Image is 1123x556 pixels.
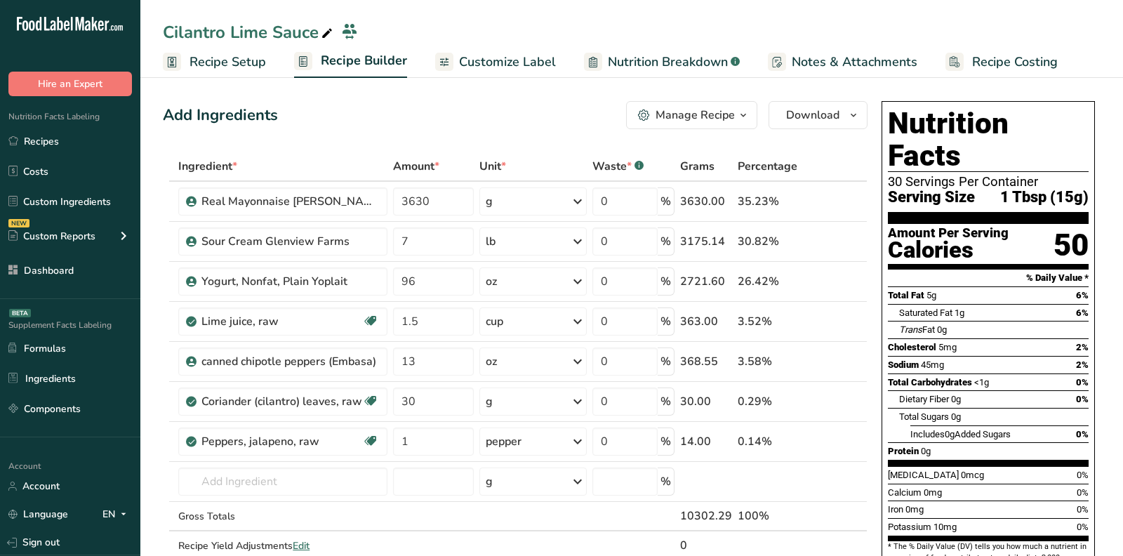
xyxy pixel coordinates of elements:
div: 30 Servings Per Container [888,175,1089,189]
div: 26.42% [738,273,801,290]
span: Saturated Fat [899,307,952,318]
span: Nutrition Breakdown [608,53,728,72]
div: 3630.00 [680,193,732,210]
div: Waste [592,158,644,175]
a: Notes & Attachments [768,46,917,78]
span: 1g [955,307,964,318]
div: Peppers, jalapeno, raw [201,433,362,450]
div: 50 [1054,227,1089,264]
button: Manage Recipe [626,101,757,129]
span: Percentage [738,158,797,175]
div: Manage Recipe [656,107,735,124]
div: 100% [738,508,801,524]
div: 3175.14 [680,233,732,250]
span: Customize Label [459,53,556,72]
div: Calories [888,240,1009,260]
div: g [486,473,493,490]
button: Download [769,101,868,129]
span: 0mg [905,504,924,515]
span: 0% [1076,377,1089,388]
span: Sodium [888,359,919,370]
div: 368.55 [680,353,732,370]
div: oz [486,273,497,290]
span: Recipe Builder [321,51,407,70]
span: Includes Added Sugars [910,429,1011,439]
span: 5mg [938,342,957,352]
span: Protein [888,446,919,456]
span: 0% [1077,487,1089,498]
div: 35.23% [738,193,801,210]
div: Cilantro Lime Sauce [163,20,335,45]
div: Recipe Yield Adjustments [178,538,387,553]
span: <1g [974,377,989,388]
span: Potassium [888,522,931,532]
div: NEW [8,219,29,227]
span: 0g [937,324,947,335]
span: Recipe Costing [972,53,1058,72]
a: Nutrition Breakdown [584,46,740,78]
span: Fat [899,324,935,335]
span: 0% [1076,394,1089,404]
a: Language [8,502,68,527]
div: 0.14% [738,433,801,450]
div: 3.52% [738,313,801,330]
span: 0g [951,394,961,404]
i: Trans [899,324,922,335]
span: 6% [1076,290,1089,300]
div: 0 [680,537,732,554]
div: pepper [486,433,521,450]
iframe: Intercom live chat [1075,508,1109,542]
span: 2% [1076,342,1089,352]
button: Hire an Expert [8,72,132,96]
div: g [486,393,493,410]
div: Real Mayonnaise [PERSON_NAME] [201,193,377,210]
div: 3.58% [738,353,801,370]
span: Total Sugars [899,411,949,422]
div: 363.00 [680,313,732,330]
div: canned chipotle peppers (Embasa) [201,353,377,370]
span: 0mcg [961,470,984,480]
span: Edit [293,539,310,552]
span: Download [786,107,839,124]
div: Custom Reports [8,229,95,244]
span: 0% [1077,470,1089,480]
div: cup [486,313,503,330]
span: Total Fat [888,290,924,300]
span: 0g [945,429,955,439]
span: Recipe Setup [190,53,266,72]
span: Iron [888,504,903,515]
div: 10302.29 [680,508,732,524]
div: 14.00 [680,433,732,450]
span: Amount [393,158,439,175]
div: Lime juice, raw [201,313,362,330]
span: Dietary Fiber [899,394,949,404]
div: oz [486,353,497,370]
span: Grams [680,158,715,175]
span: [MEDICAL_DATA] [888,470,959,480]
span: 45mg [921,359,944,370]
div: 0.29% [738,393,801,410]
span: Unit [479,158,506,175]
div: Add Ingredients [163,104,278,127]
span: 0mg [924,487,942,498]
span: 1 Tbsp (15g) [1000,189,1089,206]
div: 30.00 [680,393,732,410]
a: Recipe Costing [945,46,1058,78]
div: 30.82% [738,233,801,250]
a: Recipe Builder [294,45,407,79]
h1: Nutrition Facts [888,107,1089,172]
span: 10mg [933,522,957,532]
span: 0% [1076,429,1089,439]
section: % Daily Value * [888,270,1089,286]
span: 0g [921,446,931,456]
input: Add Ingredient [178,468,387,496]
a: Recipe Setup [163,46,266,78]
div: 2721.60 [680,273,732,290]
div: Sour Cream Glenview Farms [201,233,377,250]
span: 5g [926,290,936,300]
span: Serving Size [888,189,975,206]
span: 0% [1077,504,1089,515]
div: Yogurt, Nonfat, Plain Yoplait [201,273,377,290]
span: 0g [951,411,961,422]
span: Ingredient [178,158,237,175]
